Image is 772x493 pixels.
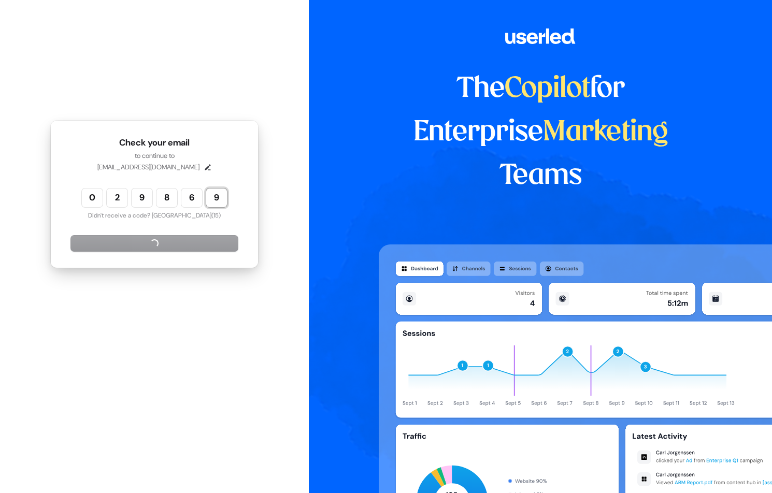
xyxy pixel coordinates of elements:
[505,76,590,103] span: Copilot
[543,119,668,146] span: Marketing
[204,163,212,171] button: Edit
[97,163,199,172] p: [EMAIL_ADDRESS][DOMAIN_NAME]
[71,151,238,161] p: to continue to
[71,137,238,149] h1: Check your email
[82,189,248,207] input: Enter verification code
[379,67,703,198] h1: The for Enterprise Teams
